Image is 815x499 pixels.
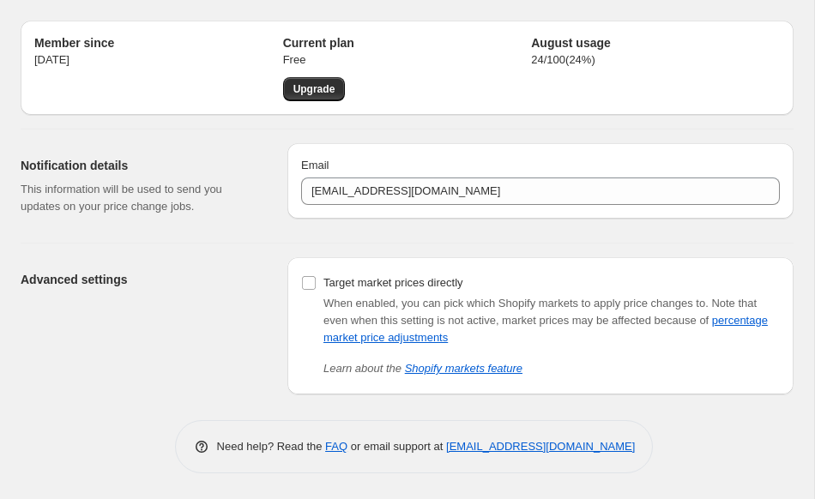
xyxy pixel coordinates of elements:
[34,34,283,51] h2: Member since
[347,440,446,453] span: or email support at
[21,181,260,215] p: This information will be used to send you updates on your price change jobs.
[531,51,780,69] p: 24 / 100 ( 24 %)
[283,77,346,101] a: Upgrade
[531,34,780,51] h2: August usage
[323,362,522,375] i: Learn about the
[293,82,335,96] span: Upgrade
[283,51,532,69] p: Free
[283,34,532,51] h2: Current plan
[446,440,635,453] a: [EMAIL_ADDRESS][DOMAIN_NAME]
[323,297,709,310] span: When enabled, you can pick which Shopify markets to apply price changes to.
[34,51,283,69] p: [DATE]
[323,297,768,344] span: Note that even when this setting is not active, market prices may be affected because of
[21,157,260,174] h2: Notification details
[21,271,260,288] h2: Advanced settings
[405,362,522,375] a: Shopify markets feature
[301,159,329,171] span: Email
[217,440,326,453] span: Need help? Read the
[323,276,463,289] span: Target market prices directly
[325,440,347,453] a: FAQ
